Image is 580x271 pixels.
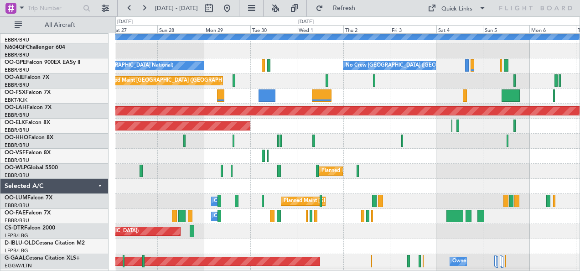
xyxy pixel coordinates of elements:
[5,105,52,110] a: OO-LAHFalcon 7X
[5,262,32,269] a: EGGW/LTN
[5,217,29,224] a: EBBR/BRU
[5,232,28,239] a: LFPB/LBG
[5,150,51,156] a: OO-VSFFalcon 8X
[157,25,204,33] div: Sun 28
[5,240,36,246] span: D-IBLU-OLD
[5,97,27,104] a: EBKT/KJK
[5,172,29,179] a: EBBR/BRU
[5,225,55,231] a: CS-DTRFalcon 2000
[5,210,51,216] a: OO-FAEFalcon 7X
[5,75,24,80] span: OO-AIE
[284,194,449,208] div: Planned Maint [GEOGRAPHIC_DATA] ([GEOGRAPHIC_DATA] National)
[5,195,52,201] a: OO-LUMFalcon 7X
[483,25,529,33] div: Sun 5
[5,202,29,209] a: EBBR/BRU
[5,45,65,50] a: N604GFChallenger 604
[325,5,363,11] span: Refresh
[5,135,28,141] span: OO-HHO
[28,1,80,15] input: Trip Number
[5,255,26,261] span: G-GAAL
[5,112,29,119] a: EBBR/BRU
[5,52,29,58] a: EBBR/BRU
[441,5,472,14] div: Quick Links
[250,25,297,33] div: Tue 30
[423,1,491,16] button: Quick Links
[5,210,26,216] span: OO-FAE
[5,82,29,89] a: EBBR/BRU
[5,120,25,125] span: OO-ELK
[5,157,29,164] a: EBBR/BRU
[5,105,26,110] span: OO-LAH
[111,25,157,33] div: Sat 27
[5,120,50,125] a: OO-ELKFalcon 8X
[343,25,390,33] div: Thu 2
[5,247,28,254] a: LFPB/LBG
[5,45,26,50] span: N604GF
[5,225,24,231] span: CS-DTR
[117,18,133,26] div: [DATE]
[321,164,387,178] div: Planned Maint Milan (Linate)
[5,255,80,261] a: G-GAALCessna Citation XLS+
[10,18,99,32] button: All Aircraft
[529,25,576,33] div: Mon 6
[5,165,58,171] a: OO-WLPGlobal 5500
[5,60,80,65] a: OO-GPEFalcon 900EX EASy II
[5,90,51,95] a: OO-FSXFalcon 7X
[214,209,276,223] div: Owner Melsbroek Air Base
[452,255,468,268] div: Owner
[5,240,85,246] a: D-IBLU-OLDCessna Citation M2
[24,22,96,28] span: All Aircraft
[204,25,250,33] div: Mon 29
[297,25,343,33] div: Wed 1
[102,74,245,88] div: Planned Maint [GEOGRAPHIC_DATA] ([GEOGRAPHIC_DATA])
[155,4,198,12] span: [DATE] - [DATE]
[5,90,26,95] span: OO-FSX
[5,135,53,141] a: OO-HHOFalcon 8X
[5,165,27,171] span: OO-WLP
[214,194,276,208] div: Owner Melsbroek Air Base
[5,67,29,73] a: EBBR/BRU
[5,142,29,149] a: EBBR/BRU
[5,127,29,134] a: EBBR/BRU
[298,18,314,26] div: [DATE]
[5,150,26,156] span: OO-VSF
[311,1,366,16] button: Refresh
[5,60,26,65] span: OO-GPE
[5,75,49,80] a: OO-AIEFalcon 7X
[5,36,29,43] a: EBBR/BRU
[436,25,483,33] div: Sat 4
[390,25,436,33] div: Fri 3
[5,195,27,201] span: OO-LUM
[346,59,498,73] div: No Crew [GEOGRAPHIC_DATA] ([GEOGRAPHIC_DATA] National)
